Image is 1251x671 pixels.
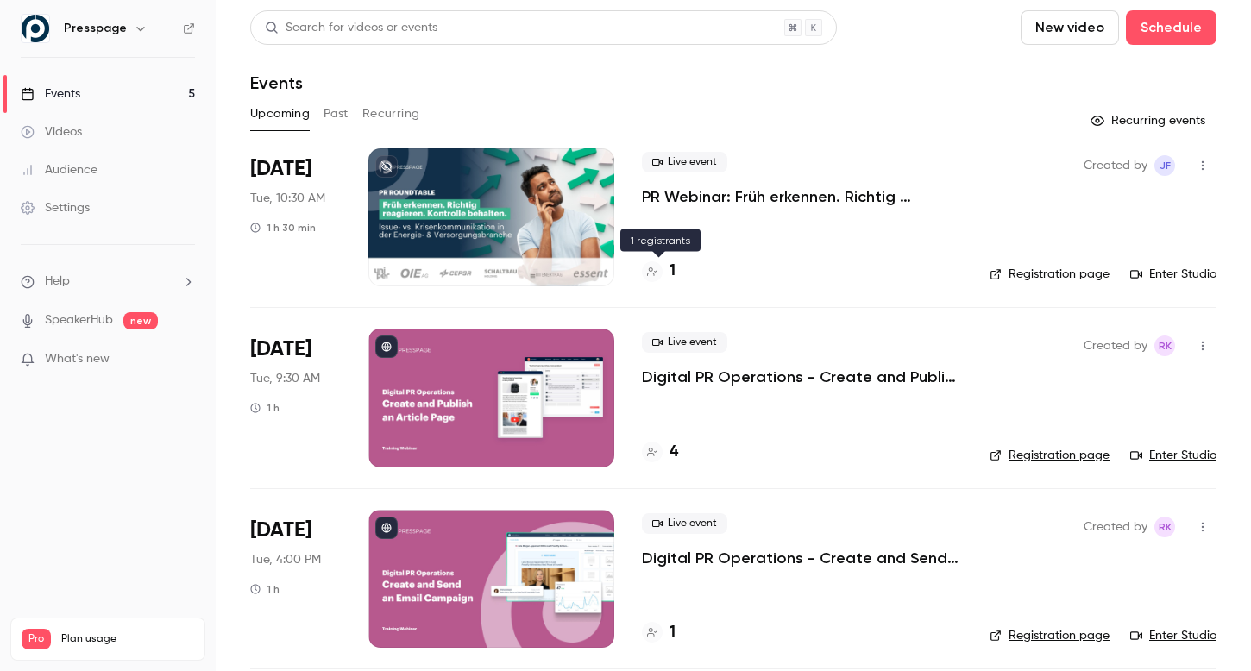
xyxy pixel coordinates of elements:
button: New video [1021,10,1119,45]
h4: 1 [670,260,676,283]
h4: 1 [670,621,676,644]
button: Recurring [362,100,420,128]
span: JF [1160,155,1171,176]
a: PR Webinar: Früh erkennen. Richtig reagieren. Kontrolle behalten. [642,186,962,207]
button: Past [324,100,349,128]
button: Schedule [1126,10,1216,45]
a: 4 [642,441,678,464]
span: Live event [642,513,727,534]
a: 1 [642,260,676,283]
span: Created by [1084,335,1147,356]
a: Registration page [990,447,1110,464]
span: [DATE] [250,335,311,363]
a: Enter Studio [1130,447,1216,464]
a: Registration page [990,627,1110,644]
span: Plan usage [61,632,194,646]
a: 1 [642,621,676,644]
span: RK [1159,335,1172,356]
iframe: Noticeable Trigger [174,352,195,367]
div: Sep 30 Tue, 10:30 AM (Europe/Berlin) [250,148,341,286]
li: help-dropdown-opener [21,273,195,291]
span: RK [1159,517,1172,537]
a: Digital PR Operations - Create and Send an Email Campaign [642,548,962,568]
span: Jesse Finn-Brown [1154,155,1175,176]
div: Videos [21,123,82,141]
img: Presspage [22,15,49,42]
a: Enter Studio [1130,627,1216,644]
span: Live event [642,152,727,172]
button: Upcoming [250,100,310,128]
a: SpeakerHub [45,311,113,329]
span: Robin Kleine [1154,517,1175,537]
span: Tue, 4:00 PM [250,551,321,568]
span: Tue, 9:30 AM [250,370,320,387]
span: Live event [642,332,727,353]
div: Settings [21,199,90,216]
div: 1 h 30 min [250,221,316,235]
div: 1 h [250,582,280,596]
span: Robin Kleine [1154,335,1175,356]
span: new [123,312,158,329]
span: Help [45,273,70,291]
span: [DATE] [250,155,311,183]
span: Pro [22,629,51,649]
a: Registration page [990,266,1110,283]
div: Audience [21,161,97,179]
div: Nov 4 Tue, 9:30 AM (Europe/Amsterdam) [250,329,341,467]
span: Created by [1084,155,1147,176]
span: [DATE] [250,517,311,544]
span: What's new [45,350,110,368]
h1: Events [250,72,303,93]
h4: 4 [670,441,678,464]
div: Search for videos or events [265,19,437,37]
div: Events [21,85,80,103]
a: Digital PR Operations - Create and Publish an Article Page [642,367,962,387]
button: Recurring events [1083,107,1216,135]
div: Nov 18 Tue, 4:00 PM (Europe/Amsterdam) [250,510,341,648]
span: Tue, 10:30 AM [250,190,325,207]
h6: Presspage [64,20,127,37]
a: Enter Studio [1130,266,1216,283]
div: 1 h [250,401,280,415]
span: Created by [1084,517,1147,537]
